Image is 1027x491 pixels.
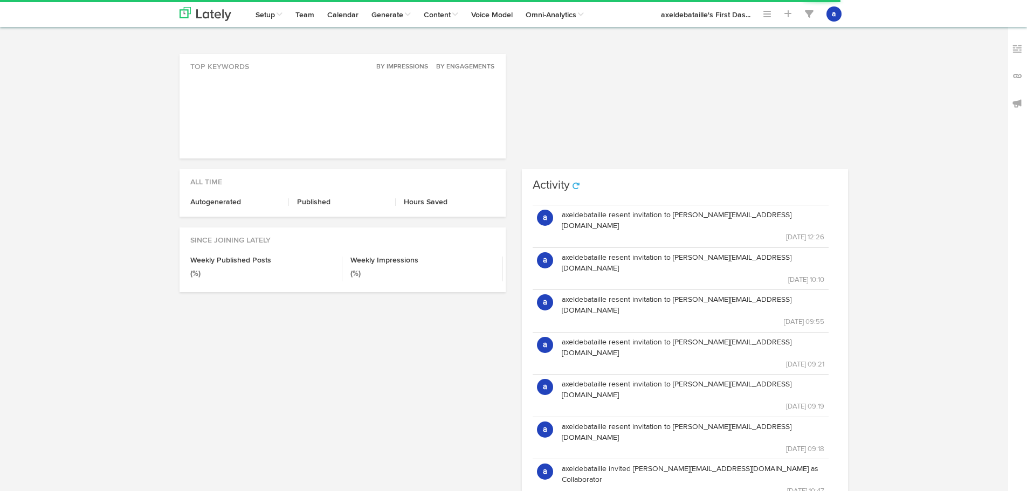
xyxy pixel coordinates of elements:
img: logo_lately_bg_light.svg [180,7,231,21]
img: keywords_off.svg [1012,44,1023,54]
h4: Published [297,198,387,206]
img: links_off.svg [1012,71,1023,81]
button: a [826,6,842,22]
h4: Hours Saved [404,198,494,206]
p: axeldebataille resent invitation to [PERSON_NAME][EMAIL_ADDRESS][DOMAIN_NAME] [562,294,824,316]
p: [DATE] 09:18 [562,443,824,455]
p: axeldebataille resent invitation to [PERSON_NAME][EMAIL_ADDRESS][DOMAIN_NAME] [562,421,824,443]
p: axeldebataille resent invitation to [PERSON_NAME][EMAIL_ADDRESS][DOMAIN_NAME] [562,252,824,274]
div: Since Joining Lately [180,227,506,246]
p: [DATE] 12:26 [562,231,824,243]
h4: Weekly Published Posts [190,257,334,264]
h4: Weekly Impressions [350,257,494,264]
p: axeldebataille resent invitation to [PERSON_NAME][EMAIL_ADDRESS][DOMAIN_NAME] [562,210,824,231]
p: [DATE] 09:21 [562,358,824,370]
button: a [537,379,553,395]
button: a [537,337,553,353]
img: announcements_off.svg [1012,98,1023,109]
p: [DATE] 10:10 [562,274,824,286]
p: axeldebataille invited [PERSON_NAME][EMAIL_ADDRESS][DOMAIN_NAME] as Collaborator [562,464,824,485]
p: [DATE] 09:19 [562,400,824,412]
button: a [537,252,553,268]
p: axeldebataille resent invitation to [PERSON_NAME][EMAIL_ADDRESS][DOMAIN_NAME] [562,379,824,400]
button: a [537,294,553,310]
small: (%) [190,270,201,278]
button: a [537,421,553,438]
small: (%) [350,270,361,278]
h4: Autogenerated [190,198,280,206]
div: All Time [180,169,506,188]
button: a [537,210,553,226]
span: ... [746,11,750,19]
h3: Activity [533,179,570,191]
button: By Engagements [430,61,495,72]
p: [DATE] 09:55 [562,316,824,328]
button: By Impressions [370,61,429,72]
button: a [537,464,553,480]
p: axeldebataille resent invitation to [PERSON_NAME][EMAIL_ADDRESS][DOMAIN_NAME] [562,337,824,358]
div: Top Keywords [180,54,506,72]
